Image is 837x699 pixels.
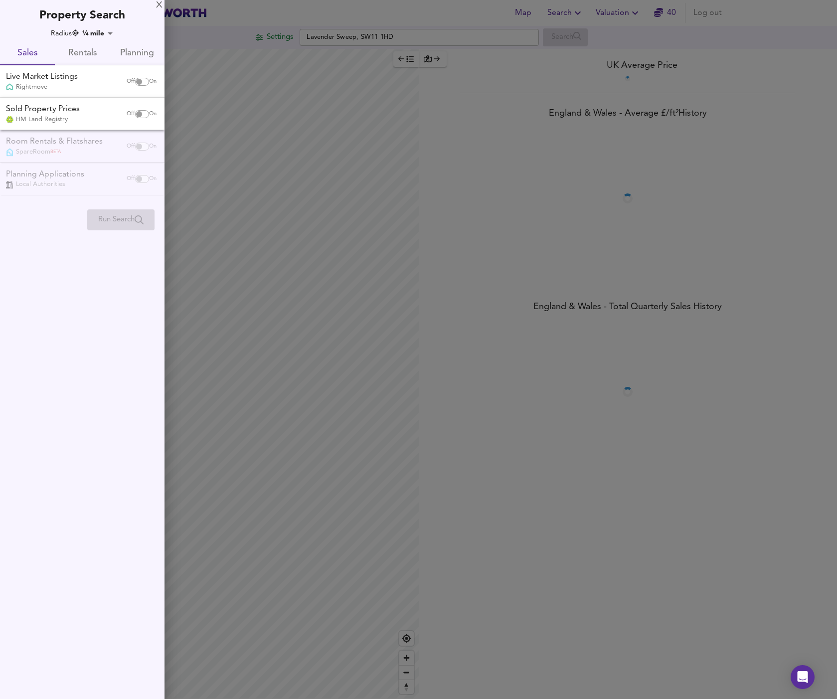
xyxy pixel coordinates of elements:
span: Off [127,110,135,118]
img: Rightmove [6,83,13,92]
span: Sales [6,46,49,61]
span: Off [127,78,135,86]
div: Please enable at least one data source to run a search [87,209,155,230]
div: Radius [51,28,79,38]
img: Land Registry [6,116,13,123]
div: Rightmove [6,83,78,92]
span: On [149,110,157,118]
div: Open Intercom Messenger [791,665,815,689]
span: On [149,78,157,86]
div: X [156,2,163,9]
span: Rentals [61,46,104,61]
div: Live Market Listings [6,71,78,83]
div: ¼ mile [79,28,116,38]
span: Planning [116,46,159,61]
div: HM Land Registry [6,115,80,124]
div: Sold Property Prices [6,104,80,115]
